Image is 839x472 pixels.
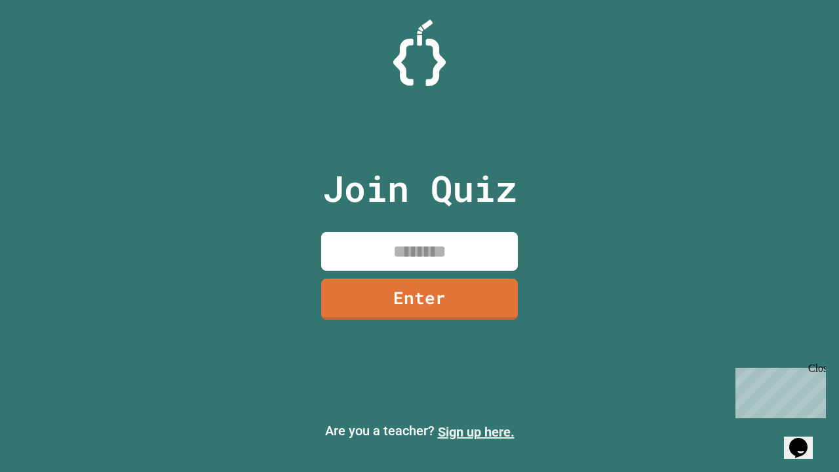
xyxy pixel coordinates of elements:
iframe: chat widget [784,420,826,459]
iframe: chat widget [730,363,826,418]
a: Sign up here. [438,424,515,440]
p: Join Quiz [322,161,517,216]
p: Are you a teacher? [10,421,829,442]
a: Enter [321,279,518,320]
img: Logo.svg [393,20,446,86]
div: Chat with us now!Close [5,5,90,83]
